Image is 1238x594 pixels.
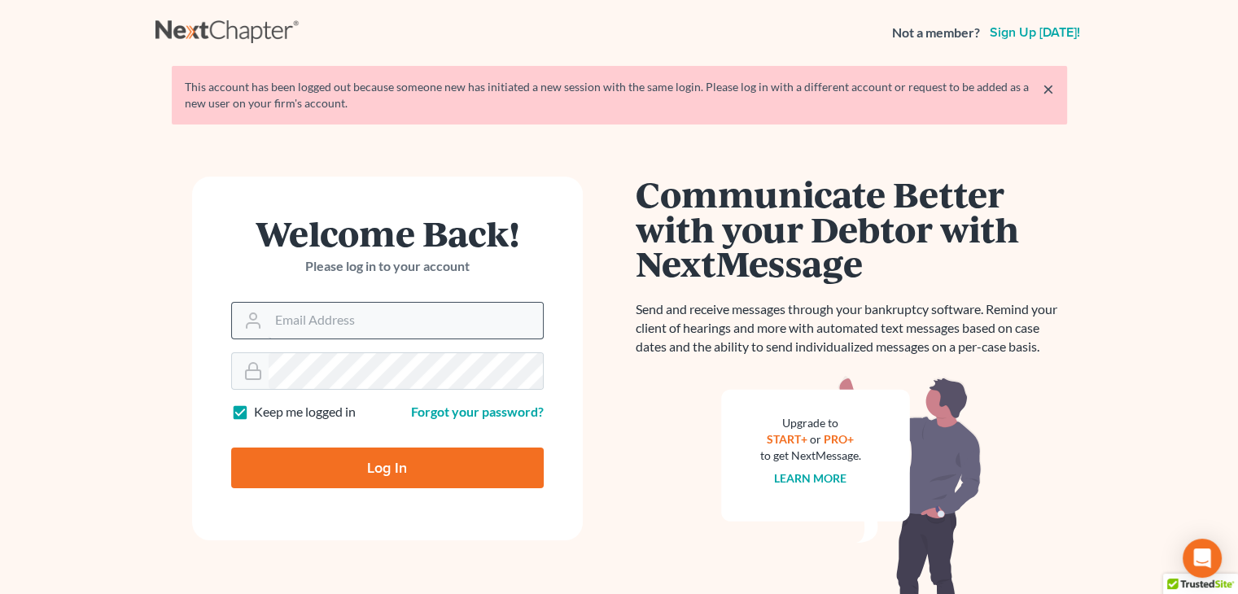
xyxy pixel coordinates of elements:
span: or [810,432,821,446]
div: This account has been logged out because someone new has initiated a new session with the same lo... [185,79,1054,111]
a: Learn more [774,471,846,485]
a: × [1043,79,1054,98]
a: START+ [767,432,807,446]
input: Log In [231,448,544,488]
label: Keep me logged in [254,403,356,421]
p: Send and receive messages through your bankruptcy software. Remind your client of hearings and mo... [636,300,1067,356]
div: to get NextMessage. [760,448,861,464]
p: Please log in to your account [231,257,544,276]
a: Forgot your password? [411,404,544,419]
div: Upgrade to [760,415,861,431]
h1: Welcome Back! [231,216,544,251]
a: Sign up [DATE]! [986,26,1083,39]
h1: Communicate Better with your Debtor with NextMessage [636,177,1067,281]
strong: Not a member? [892,24,980,42]
a: PRO+ [824,432,854,446]
div: Open Intercom Messenger [1183,539,1222,578]
input: Email Address [269,303,543,338]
